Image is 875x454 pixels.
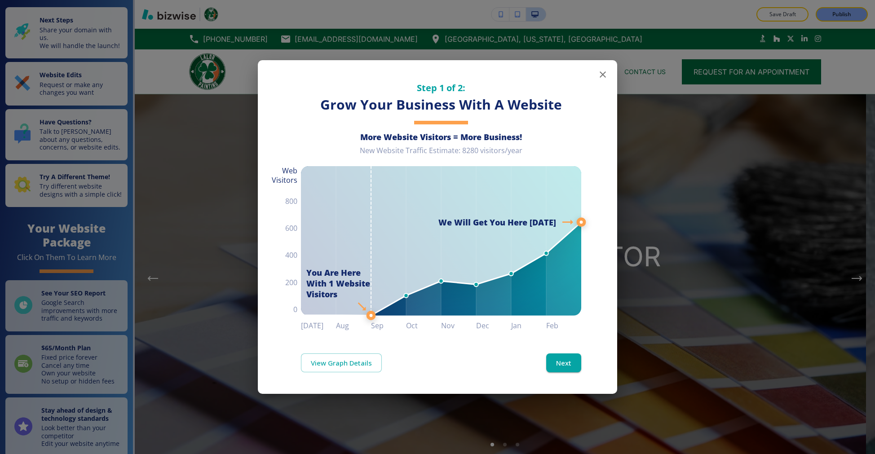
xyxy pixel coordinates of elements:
[406,319,441,332] h6: Oct
[476,319,511,332] h6: Dec
[336,319,371,332] h6: Aug
[301,146,581,163] div: New Website Traffic Estimate: 8280 visitors/year
[301,96,581,114] h3: Grow Your Business With A Website
[301,132,581,142] h6: More Website Visitors = More Business!
[546,353,581,372] button: Next
[301,82,581,94] h5: Step 1 of 2:
[301,353,382,372] a: View Graph Details
[301,319,336,332] h6: [DATE]
[546,319,581,332] h6: Feb
[441,319,476,332] h6: Nov
[371,319,406,332] h6: Sep
[511,319,546,332] h6: Jan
